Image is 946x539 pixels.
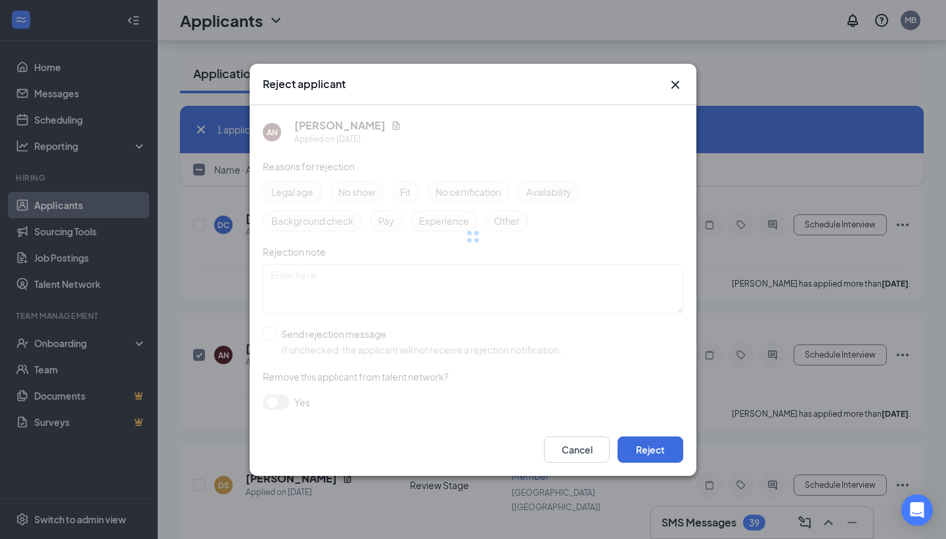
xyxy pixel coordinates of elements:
[544,436,610,463] button: Cancel
[901,494,933,526] div: Open Intercom Messenger
[667,77,683,93] button: Close
[667,77,683,93] svg: Cross
[263,77,346,91] h3: Reject applicant
[618,436,683,463] button: Reject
